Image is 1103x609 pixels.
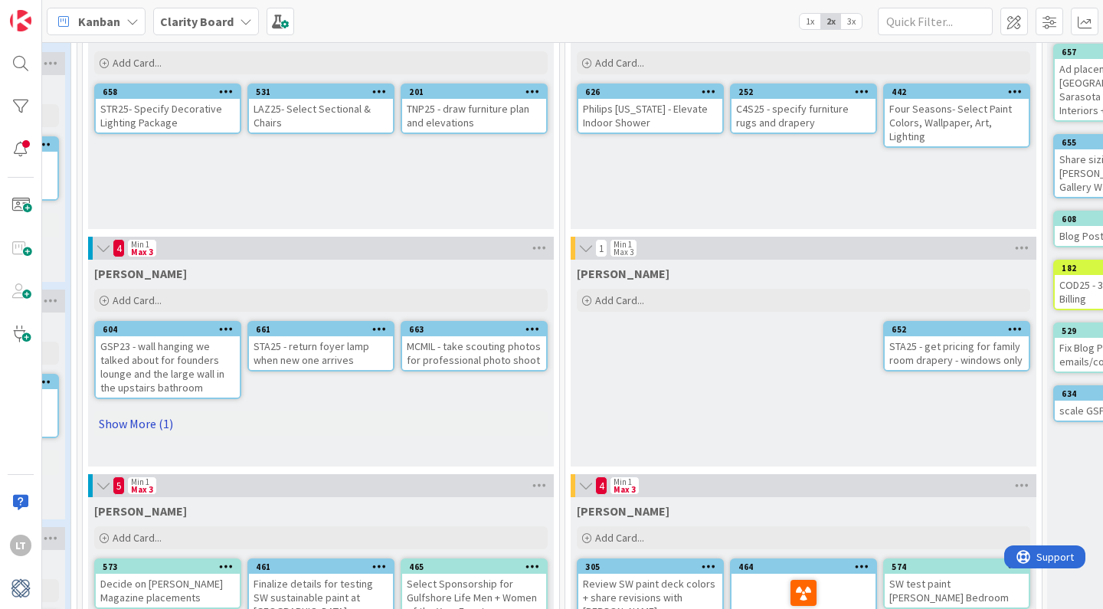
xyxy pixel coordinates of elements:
[103,324,240,335] div: 604
[249,323,393,370] div: 661STA25 - return foyer lamp when new one arrives
[614,248,633,256] div: Max 3
[249,85,393,133] div: 531LAZ25- Select Sectional & Chairs
[113,476,125,495] span: 5
[256,324,393,335] div: 661
[892,87,1029,97] div: 442
[885,323,1029,370] div: 652STA25 - get pricing for family room drapery - windows only
[841,14,862,29] span: 3x
[595,293,644,307] span: Add Card...
[732,85,876,133] div: 252C4S25 - specify furniture rugs and drapery
[113,293,162,307] span: Add Card...
[885,560,1029,607] div: 574SW test paint [PERSON_NAME] Bedroom
[96,99,240,133] div: STR25- Specify Decorative Lighting Package
[10,578,31,599] img: avatar
[131,248,153,256] div: Max 3
[738,562,876,572] div: 464
[892,562,1029,572] div: 574
[402,323,546,336] div: 663
[96,85,240,99] div: 658
[885,323,1029,336] div: 652
[113,56,162,70] span: Add Card...
[96,560,240,574] div: 573
[402,99,546,133] div: TNP25 - draw furniture plan and elevations
[96,323,240,336] div: 604
[578,99,722,133] div: Philips [US_STATE] - Elevate Indoor Shower
[595,56,644,70] span: Add Card...
[249,85,393,99] div: 531
[10,535,31,556] div: LT
[578,560,722,574] div: 305
[885,85,1029,146] div: 442Four Seasons- Select Paint Colors, Wallpaper, Art, Lighting
[595,476,607,495] span: 4
[878,8,993,35] input: Quick Filter...
[585,87,722,97] div: 626
[103,87,240,97] div: 658
[10,10,31,31] img: Visit kanbanzone.com
[256,87,393,97] div: 531
[96,560,240,607] div: 573Decide on [PERSON_NAME] Magazine placements
[885,85,1029,99] div: 442
[732,99,876,133] div: C4S25 - specify furniture rugs and drapery
[131,486,153,493] div: Max 3
[820,14,841,29] span: 2x
[249,560,393,574] div: 461
[885,574,1029,607] div: SW test paint [PERSON_NAME] Bedroom
[578,85,722,99] div: 626
[96,85,240,133] div: 658STR25- Specify Decorative Lighting Package
[402,336,546,370] div: MCMIL - take scouting photos for professional photo shoot
[249,323,393,336] div: 661
[595,531,644,545] span: Add Card...
[96,323,240,398] div: 604GSP23 - wall hanging we talked about for founders lounge and the large wall in the upstairs ba...
[614,241,632,248] div: Min 1
[113,239,125,257] span: 4
[738,87,876,97] div: 252
[94,411,548,436] a: Show More (1)
[78,12,120,31] span: Kanban
[585,562,722,572] div: 305
[131,241,149,248] div: Min 1
[402,85,546,99] div: 201
[96,574,240,607] div: Decide on [PERSON_NAME] Magazine placements
[885,99,1029,146] div: Four Seasons- Select Paint Colors, Wallpaper, Art, Lighting
[732,560,876,574] div: 464
[409,324,546,335] div: 663
[256,562,393,572] div: 461
[249,336,393,370] div: STA25 - return foyer lamp when new one arrives
[402,560,546,574] div: 465
[885,336,1029,370] div: STA25 - get pricing for family room drapery - windows only
[577,503,669,519] span: Lisa K.
[409,87,546,97] div: 201
[113,531,162,545] span: Add Card...
[94,266,187,281] span: Lisa T.
[103,562,240,572] div: 573
[578,85,722,133] div: 626Philips [US_STATE] - Elevate Indoor Shower
[96,336,240,398] div: GSP23 - wall hanging we talked about for founders lounge and the large wall in the upstairs bathroom
[249,99,393,133] div: LAZ25- Select Sectional & Chairs
[409,562,546,572] div: 465
[160,14,234,29] b: Clarity Board
[732,85,876,99] div: 252
[800,14,820,29] span: 1x
[577,266,669,281] span: Lisa T.
[131,478,149,486] div: Min 1
[885,560,1029,574] div: 574
[892,324,1029,335] div: 652
[402,323,546,370] div: 663MCMIL - take scouting photos for professional photo shoot
[402,85,546,133] div: 201TNP25 - draw furniture plan and elevations
[595,239,607,257] span: 1
[32,2,70,21] span: Support
[94,503,187,519] span: Lisa K.
[614,478,632,486] div: Min 1
[614,486,636,493] div: Max 3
